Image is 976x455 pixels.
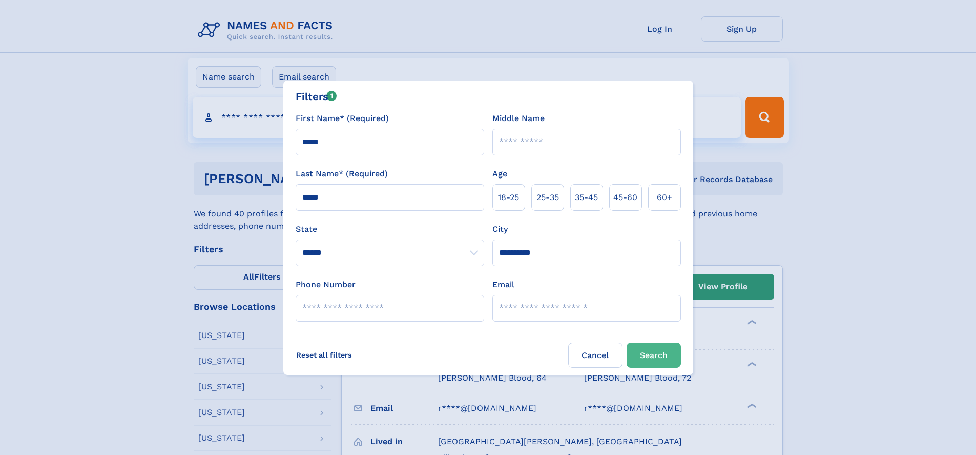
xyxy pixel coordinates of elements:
span: 18‑25 [498,191,519,204]
label: Middle Name [492,112,545,125]
label: First Name* (Required) [296,112,389,125]
label: Last Name* (Required) [296,168,388,180]
label: Reset all filters [289,343,359,367]
span: 25‑35 [536,191,559,204]
label: Age [492,168,507,180]
label: State [296,223,484,235]
div: Filters [296,89,337,104]
label: Cancel [568,343,622,368]
span: 45‑60 [613,191,637,204]
span: 60+ [657,191,672,204]
label: City [492,223,508,235]
label: Phone Number [296,279,356,291]
label: Email [492,279,514,291]
span: 35‑45 [575,191,598,204]
button: Search [627,343,681,368]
